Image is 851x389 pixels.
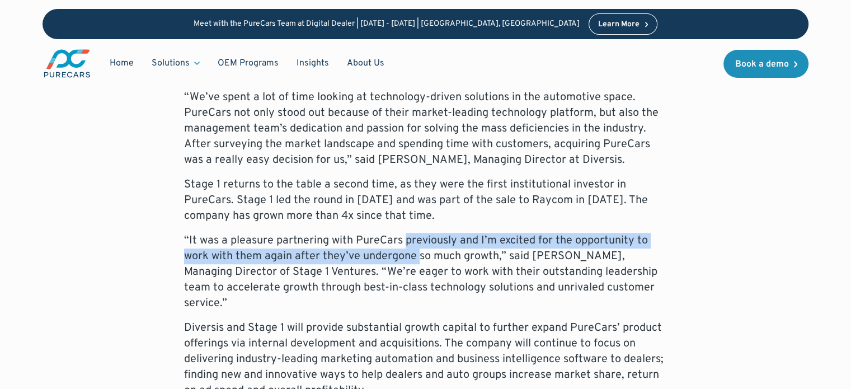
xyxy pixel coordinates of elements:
a: OEM Programs [209,53,288,74]
img: purecars logo [43,48,92,79]
p: “It was a pleasure partnering with PureCars previously and I’m excited for the opportunity to wor... [184,233,667,311]
a: Learn More [589,13,658,35]
a: main [43,48,92,79]
p: Meet with the PureCars Team at Digital Dealer | [DATE] - [DATE] | [GEOGRAPHIC_DATA], [GEOGRAPHIC_... [194,20,580,29]
a: Home [101,53,143,74]
div: Learn More [598,21,640,29]
a: About Us [338,53,393,74]
div: Solutions [152,57,190,69]
a: Book a demo [723,50,808,78]
a: Insights [288,53,338,74]
div: Solutions [143,53,209,74]
div: Book a demo [735,60,788,69]
p: “We’ve spent a lot of time looking at technology-driven solutions in the automotive space. PureCa... [184,90,667,168]
p: Stage 1 returns to the table a second time, as they were the first institutional investor in Pure... [184,177,667,224]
